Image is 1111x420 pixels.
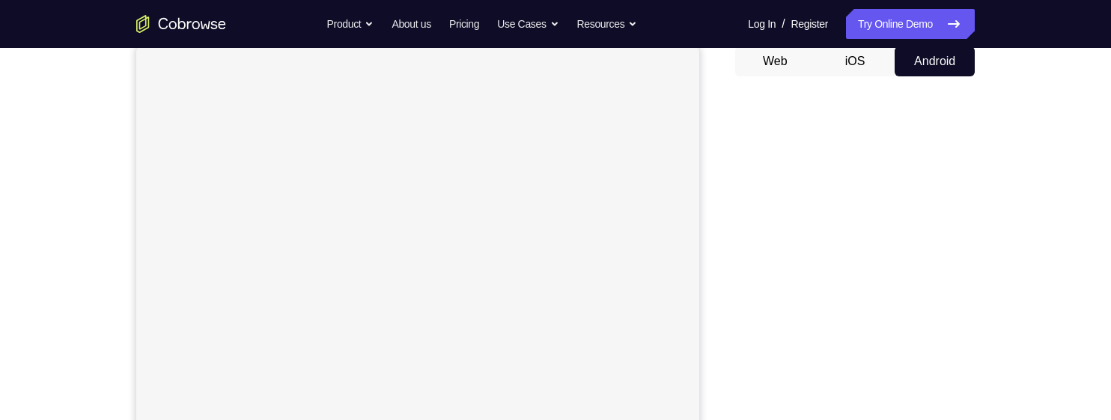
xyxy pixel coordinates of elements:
a: Log In [748,9,776,39]
button: Resources [577,9,638,39]
button: Product [327,9,374,39]
a: Pricing [449,9,479,39]
a: Go to the home page [136,15,226,33]
a: Register [791,9,828,39]
a: Try Online Demo [846,9,975,39]
a: About us [392,9,430,39]
button: Android [895,46,975,76]
button: iOS [815,46,895,76]
span: / [782,15,785,33]
button: Web [735,46,815,76]
button: Use Cases [497,9,558,39]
